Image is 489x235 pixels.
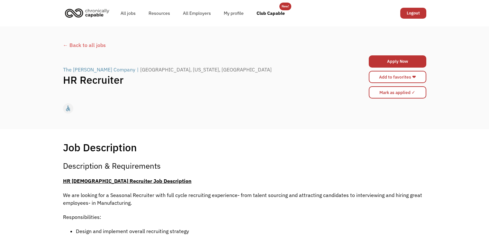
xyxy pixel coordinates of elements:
[369,55,426,68] a: Apply Now
[369,71,426,83] a: Add to favorites ❤
[217,3,250,23] a: My profile
[63,161,426,171] h3: Description & Requirements
[63,141,137,154] h1: Job Description
[63,41,426,49] a: ← Back to all jobs
[140,66,272,73] div: [GEOGRAPHIC_DATA], [US_STATE], [GEOGRAPHIC_DATA]
[63,178,192,184] u: HR [DEMOGRAPHIC_DATA] Recruiter Job Description
[369,86,426,99] input: Mark as applied ✓
[369,85,426,100] form: Mark as applied form
[282,3,289,10] div: New!
[137,66,139,73] div: |
[250,3,291,23] a: Club Capable
[65,104,71,113] div: accessible
[114,3,142,23] a: All jobs
[142,3,177,23] a: Resources
[63,73,336,86] h1: HR Recruiter
[400,8,426,19] a: Logout
[63,192,422,206] span: We are looking for a Seasonal Recruiter with full cycle recruiting experience- from talent sourci...
[63,214,101,220] span: Responsibilities:
[63,6,111,20] img: Chronically Capable logo
[177,3,217,23] a: All Employers
[76,228,189,234] span: Design and implement overall recruiting strategy
[63,6,114,20] a: home
[63,66,135,73] div: The [PERSON_NAME] Company
[63,66,273,73] a: The [PERSON_NAME] Company|[GEOGRAPHIC_DATA], [US_STATE], [GEOGRAPHIC_DATA]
